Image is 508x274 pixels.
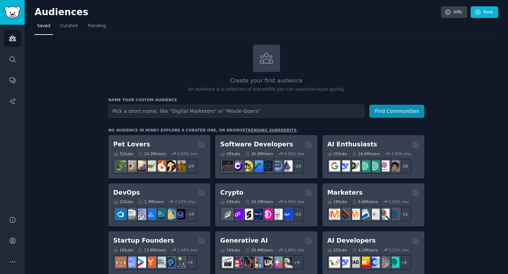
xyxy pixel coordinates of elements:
[220,188,243,197] h2: Crypto
[339,257,350,268] img: DeepSeek
[441,6,467,18] a: Info
[282,160,292,171] img: elixir
[242,160,253,171] img: learnjavascript
[222,257,233,268] img: aivideo
[391,151,411,156] div: 2.50 % /mo
[108,97,424,102] h3: Name your custom audience
[220,151,240,156] div: 26 Sub s
[471,6,498,18] a: New
[245,128,296,132] a: trending subreddits
[252,160,263,171] img: iOSProgramming
[379,257,389,268] img: llmops
[349,257,360,268] img: Rag
[272,209,283,220] img: CryptoNews
[87,23,106,29] span: Trending
[220,199,240,204] div: 19 Sub s
[85,20,108,35] a: Trending
[175,257,186,268] img: growmybusiness
[327,236,376,245] h2: AI Developers
[262,160,273,171] img: reactnative
[220,236,268,245] h2: Generative AI
[37,23,50,29] span: Saved
[349,209,360,220] img: AskMarketing
[220,248,240,252] div: 16 Sub s
[232,209,243,220] img: 0xPolygon
[379,160,389,171] img: OpenAIDev
[108,105,364,118] input: Pick a short name, like "Digital Marketers" or "Movie-Goers"
[113,188,140,197] h2: DevOps
[113,248,133,252] div: 16 Sub s
[262,209,273,220] img: defiblockchain
[145,257,156,268] img: ycombinator
[327,151,347,156] div: 25 Sub s
[352,151,380,156] div: 20.6M Users
[113,236,174,245] h2: Startup Founders
[352,199,378,204] div: 6.6M Users
[222,209,233,220] img: ethfinance
[135,160,146,171] img: leopardgeckos
[182,159,197,173] div: + 24
[113,199,133,204] div: 21 Sub s
[58,20,80,35] a: Curated
[397,159,411,173] div: + 18
[389,248,409,252] div: 3.21 % /mo
[369,160,380,171] img: chatgpt_prompts_
[389,199,409,204] div: 1.25 % /mo
[145,160,156,171] img: turtle
[289,207,304,221] div: + 12
[349,160,360,171] img: AItoolsCatalog
[145,209,156,220] img: DevOpsLinks
[138,248,166,252] div: 13.8M Users
[4,6,20,19] img: GummySearch logo
[272,160,283,171] img: AskComputerScience
[135,209,146,220] img: Docker_DevOps
[165,160,176,171] img: PetAdvice
[125,160,136,171] img: ballpython
[175,199,195,204] div: 2.12 % /mo
[165,257,176,268] img: Entrepreneurship
[175,160,186,171] img: dogbreed
[113,140,150,149] h2: Pet Lovers
[284,199,304,204] div: 0.40 % /mo
[388,160,399,171] img: ArtificalIntelligence
[242,257,253,268] img: deepdream
[155,160,166,171] img: cockatiel
[379,209,389,220] img: MarketingResearch
[242,209,253,220] img: ethstaker
[339,160,350,171] img: DeepSeek
[135,257,146,268] img: startup
[125,209,136,220] img: AWS_Certified_Experts
[369,257,380,268] img: OpenSourceAI
[177,248,197,252] div: 1.44 % /mo
[177,151,197,156] div: 0.82 % /mo
[108,77,424,85] h2: Create your first audience
[327,248,347,252] div: 15 Sub s
[60,23,78,29] span: Curated
[339,209,350,220] img: bigseo
[369,105,424,118] button: Find Communities
[359,209,370,220] img: Emailmarketing
[108,86,424,93] p: An audience is a collection of subreddits you can search/analyze quickly
[397,255,411,270] div: + 8
[282,257,292,268] img: DreamBooth
[125,257,136,268] img: SaaS
[108,128,298,133] div: No audience in mind? Explore a curated one, or browse .
[388,209,399,220] img: OnlineMarketing
[359,257,370,268] img: MistralAI
[138,151,166,156] div: 24.3M Users
[327,199,347,204] div: 18 Sub s
[252,257,263,268] img: sdforall
[397,207,411,221] div: + 11
[329,209,340,220] img: content_marketing
[272,257,283,268] img: starryai
[327,140,377,149] h2: AI Enthusiasts
[115,257,126,268] img: EntrepreneurRideAlong
[115,160,126,171] img: herpetology
[352,248,378,252] div: 4.1M Users
[165,209,176,220] img: aws_cdk
[289,255,304,270] div: + 9
[155,209,166,220] img: platformengineering
[182,255,197,270] div: + 9
[155,257,166,268] img: indiehackers
[289,159,304,173] div: + 19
